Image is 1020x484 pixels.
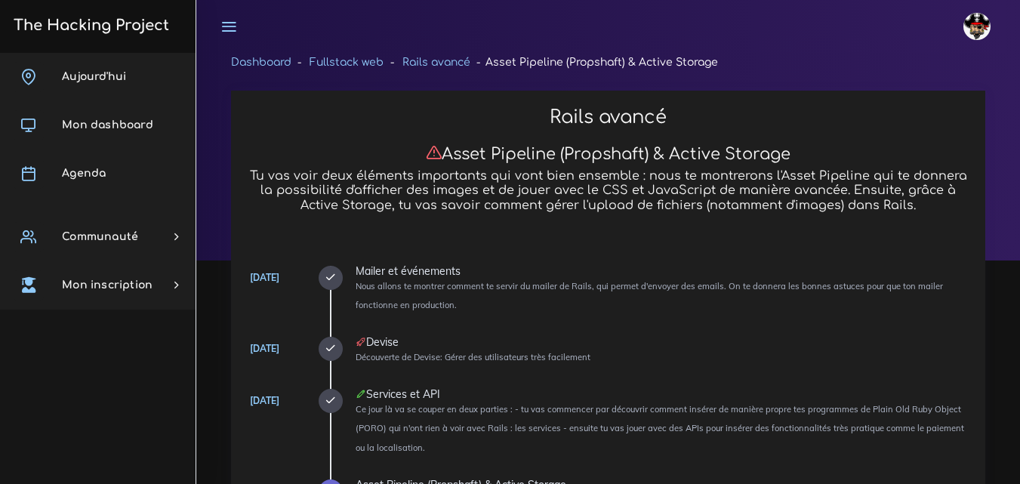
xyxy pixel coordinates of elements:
a: [DATE] [250,343,279,354]
li: Asset Pipeline (Propshaft) & Active Storage [470,53,718,72]
span: Aujourd'hui [62,71,126,82]
h3: Asset Pipeline (Propshaft) & Active Storage [247,144,969,164]
h2: Rails avancé [247,106,969,128]
a: Rails avancé [402,57,470,68]
div: Mailer et événements [356,266,969,276]
a: [DATE] [250,395,279,406]
a: [DATE] [250,272,279,283]
a: Dashboard [231,57,291,68]
small: Découverte de Devise: Gérer des utilisateurs très facilement [356,352,590,362]
small: Nous allons te montrer comment te servir du mailer de Rails, qui permet d'envoyer des emails. On ... [356,281,943,310]
div: Services et API [356,389,969,399]
span: Mon inscription [62,279,153,291]
span: Agenda [62,168,106,179]
h5: Tu vas voir deux éléments importants qui vont bien ensemble : nous te montrerons l'Asset Pipeline... [247,169,969,212]
a: Fullstack web [310,57,384,68]
span: Communauté [62,231,138,242]
small: Ce jour là va se couper en deux parties : - tu vas commencer par découvrir comment insérer de man... [356,404,964,452]
div: Devise [356,337,969,347]
span: Mon dashboard [62,119,153,131]
h3: The Hacking Project [9,17,169,34]
img: avatar [963,13,991,40]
